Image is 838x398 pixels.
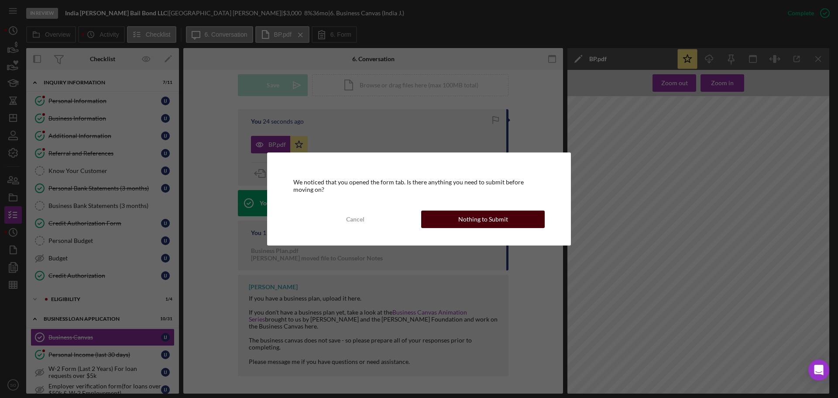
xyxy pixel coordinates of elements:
div: Cancel [346,211,364,228]
div: We noticed that you opened the form tab. Is there anything you need to submit before moving on? [293,179,545,193]
div: Open Intercom Messenger [808,360,829,381]
div: Nothing to Submit [458,211,508,228]
button: Cancel [293,211,417,228]
button: Nothing to Submit [421,211,545,228]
